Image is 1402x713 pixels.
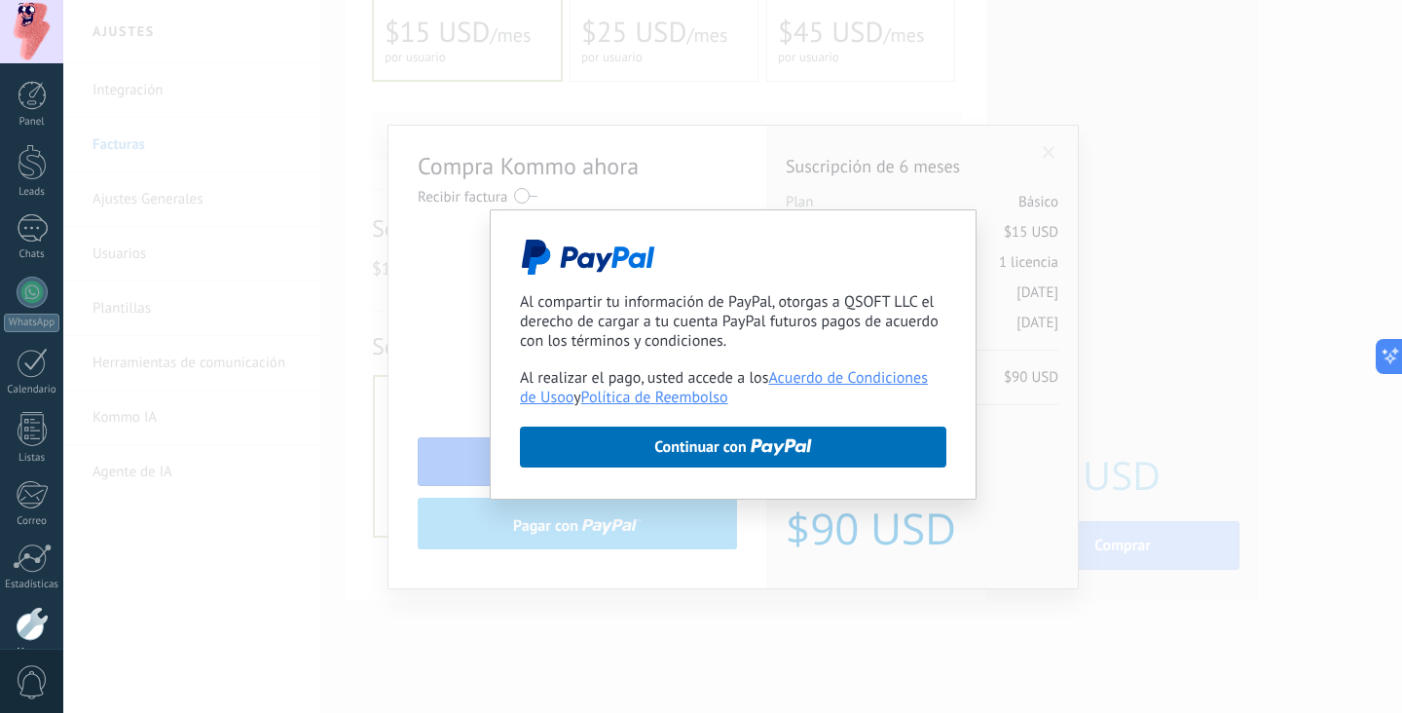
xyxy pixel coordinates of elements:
div: Ajustes [4,647,60,659]
div: WhatsApp [4,314,59,332]
a: Política de Reembolso [581,388,728,407]
div: Correo [4,515,60,528]
iframe: PayPal-paypal [520,427,946,468]
div: Listas [4,452,60,465]
div: Leads [4,186,60,199]
div: Chats [4,248,60,261]
div: Panel [4,116,60,129]
span: Al compartir tu información de PayPal, otorgas a QSOFT LLC el derecho de cargar a tu cuenta PayPa... [520,292,946,351]
span: Al realizar el pago, usted accede a los y [520,368,946,407]
div: Calendario [4,384,60,396]
div: Estadísticas [4,579,60,591]
a: Acuerdo de Condiciones de Usoo [520,368,928,407]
